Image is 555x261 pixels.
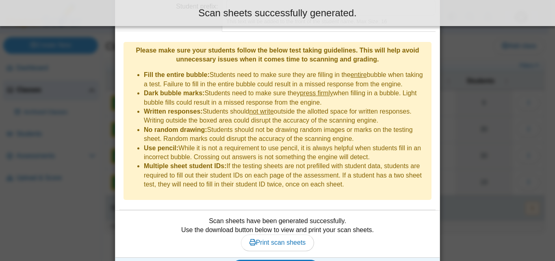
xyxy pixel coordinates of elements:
[144,126,207,133] b: No random drawing:
[241,235,314,251] a: Print scan sheets
[136,47,419,63] b: Please make sure your students follow the below test taking guidelines. This will help avoid unne...
[144,162,427,189] li: If the testing sheets are not prefilled with student data, students are required to fill out thei...
[119,217,436,251] div: Scan sheets have been generated successfully. Use the download button below to view and print you...
[249,108,273,115] u: not write
[144,89,427,107] li: Students need to make sure they when filling in a bubble. Light bubble fills could result in a mi...
[144,71,210,78] b: Fill the entire bubble:
[144,108,203,115] b: Written responses:
[300,90,333,97] u: press firmly
[144,145,178,151] b: Use pencil:
[144,107,427,125] li: Students should outside the allotted space for written responses. Writing outside the boxed area ...
[144,70,427,89] li: Students need to make sure they are filling in the bubble when taking a test. Failure to fill in ...
[144,144,427,162] li: While it is not a requirement to use pencil, it is always helpful when students fill in an incorr...
[6,6,549,20] div: Scan sheets successfully generated.
[351,71,367,78] u: entire
[249,239,306,246] span: Print scan sheets
[144,162,227,169] b: Multiple sheet student IDs:
[144,125,427,144] li: Students should not be drawing random images or marks on the testing sheet. Random marks could di...
[144,90,204,97] b: Dark bubble marks:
